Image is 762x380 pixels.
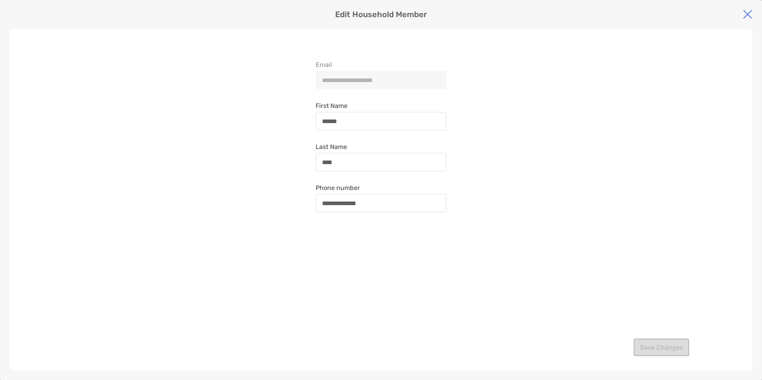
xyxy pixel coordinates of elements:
[316,143,446,151] span: Last Name
[316,159,446,166] input: Last Name
[316,77,446,84] input: Email
[335,10,427,20] p: Edit Household Member
[743,10,752,19] img: close
[316,118,446,125] input: First Name
[316,200,446,207] input: Phone number
[316,184,446,192] span: Phone number
[316,102,446,110] span: First Name
[316,61,446,69] span: Email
